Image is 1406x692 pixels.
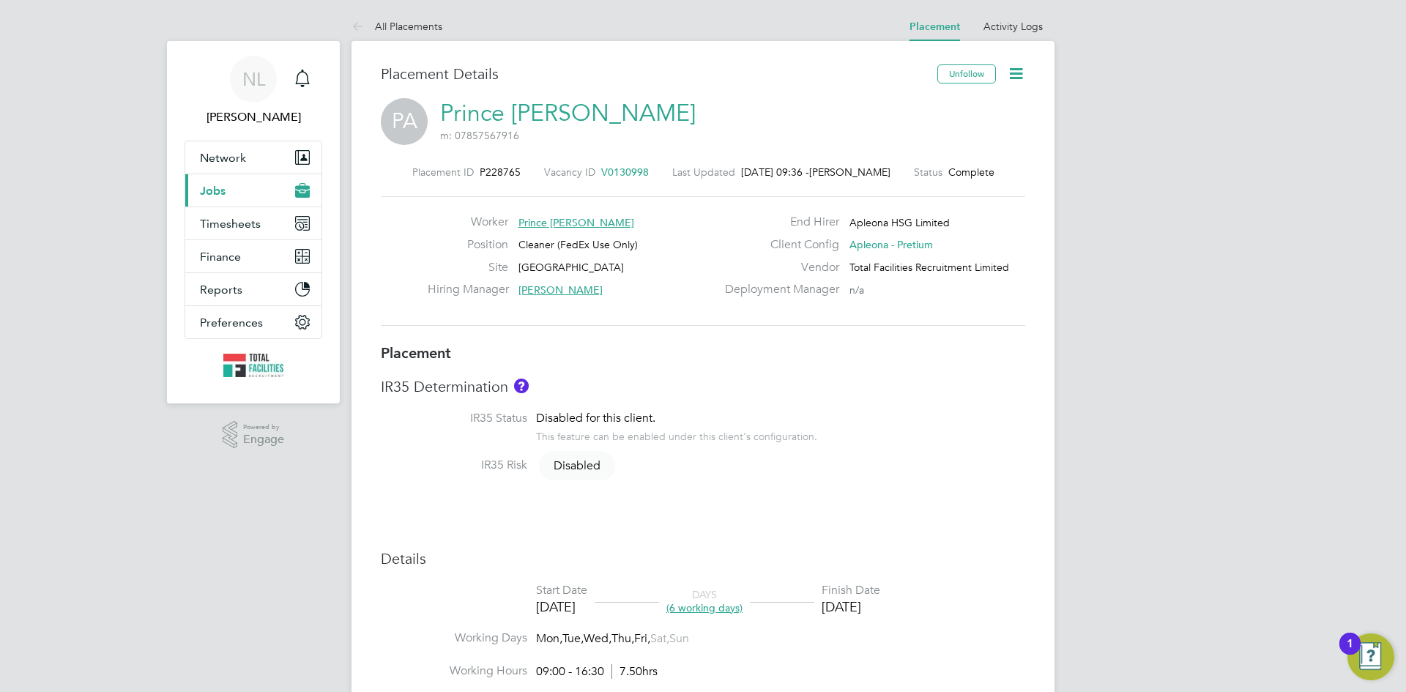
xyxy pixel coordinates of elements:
[584,631,611,646] span: Wed,
[223,354,283,377] img: tfrecruitment-logo-retina.png
[223,421,285,449] a: Powered byEngage
[242,70,265,89] span: NL
[536,426,817,443] div: This feature can be enabled under this client's configuration.
[822,598,880,615] div: [DATE]
[518,216,634,229] span: Prince [PERSON_NAME]
[185,354,322,377] a: Go to home page
[536,411,655,425] span: Disabled for this client.
[185,306,321,338] button: Preferences
[539,451,615,480] span: Disabled
[849,238,933,251] span: Apleona - Pretium
[666,601,743,614] span: (6 working days)
[167,41,340,403] nav: Main navigation
[849,261,1009,274] span: Total Facilities Recruitment Limited
[669,631,689,646] span: Sun
[536,664,658,680] div: 09:00 - 16:30
[1347,644,1353,663] div: 1
[716,237,839,253] label: Client Config
[381,663,527,679] label: Working Hours
[948,165,994,179] span: Complete
[381,549,1025,568] h3: Details
[716,260,839,275] label: Vendor
[412,165,474,179] label: Placement ID
[381,458,527,473] label: IR35 Risk
[518,238,638,251] span: Cleaner (FedEx Use Only)
[983,20,1043,33] a: Activity Logs
[243,434,284,446] span: Engage
[185,174,321,207] button: Jobs
[544,165,595,179] label: Vacancy ID
[536,583,587,598] div: Start Date
[634,631,650,646] span: Fri,
[672,165,735,179] label: Last Updated
[440,99,696,127] a: Prince [PERSON_NAME]
[601,165,649,179] span: V0130998
[351,20,442,33] a: All Placements
[650,631,669,646] span: Sat,
[716,215,839,230] label: End Hirer
[716,282,839,297] label: Deployment Manager
[428,260,508,275] label: Site
[659,588,750,614] div: DAYS
[849,216,950,229] span: Apleona HSG Limited
[200,316,263,330] span: Preferences
[185,240,321,272] button: Finance
[822,583,880,598] div: Finish Date
[611,664,658,679] span: 7.50hrs
[381,630,527,646] label: Working Days
[518,283,603,297] span: [PERSON_NAME]
[536,631,562,646] span: Mon,
[440,129,519,142] span: m: 07857567916
[480,165,521,179] span: P228765
[428,215,508,230] label: Worker
[200,283,242,297] span: Reports
[381,64,926,83] h3: Placement Details
[611,631,634,646] span: Thu,
[914,165,942,179] label: Status
[937,64,996,83] button: Unfollow
[741,165,809,179] span: [DATE] 09:36 -
[243,421,284,434] span: Powered by
[200,184,226,198] span: Jobs
[185,108,322,126] span: Nicola Lawrence
[518,261,624,274] span: [GEOGRAPHIC_DATA]
[562,631,584,646] span: Tue,
[381,411,527,426] label: IR35 Status
[536,598,587,615] div: [DATE]
[809,165,890,179] span: [PERSON_NAME]
[849,283,864,297] span: n/a
[185,207,321,239] button: Timesheets
[381,344,451,362] b: Placement
[428,237,508,253] label: Position
[200,250,241,264] span: Finance
[185,56,322,126] a: NL[PERSON_NAME]
[381,377,1025,396] h3: IR35 Determination
[200,151,246,165] span: Network
[185,141,321,174] button: Network
[514,379,529,393] button: About IR35
[428,282,508,297] label: Hiring Manager
[910,21,960,33] a: Placement
[381,98,428,145] span: PA
[1347,633,1394,680] button: Open Resource Center, 1 new notification
[200,217,261,231] span: Timesheets
[185,273,321,305] button: Reports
